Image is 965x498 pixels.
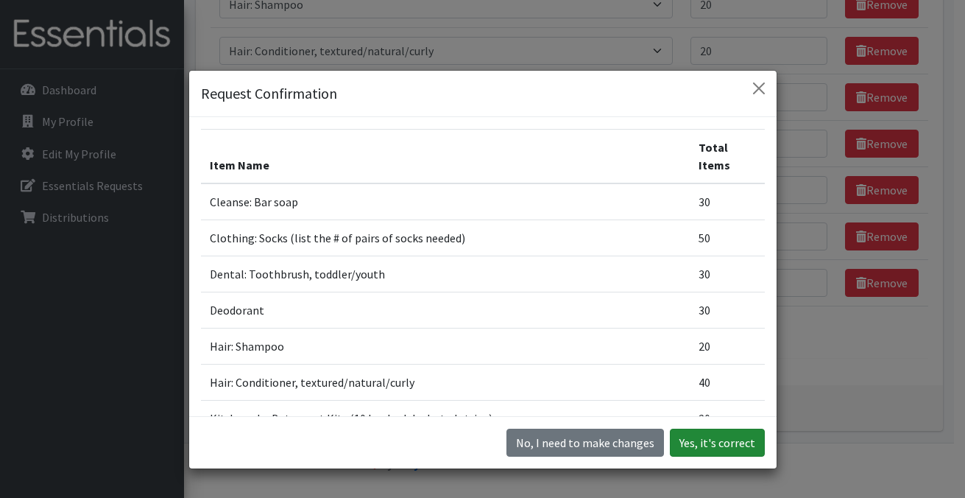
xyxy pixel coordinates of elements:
td: 20 [690,329,764,365]
td: Hair: Shampoo [201,329,690,365]
td: Deodorant [201,292,690,329]
td: Cleanse: Bar soap [201,183,690,220]
td: Hair: Conditioner, textured/natural/curly [201,365,690,401]
th: Item Name [201,130,690,184]
td: 30 [690,183,764,220]
button: Close [747,77,771,100]
h5: Request Confirmation [201,83,337,105]
td: 30 [690,292,764,329]
td: 30 [690,256,764,292]
td: Kit: Laundry Detergent Kits (10 loads, dehydrated strips) [201,401,690,437]
td: Dental: Toothbrush, toddler/youth [201,256,690,292]
th: Total Items [690,130,764,184]
td: 20 [690,401,764,437]
td: 40 [690,365,764,401]
button: Yes, it's correct [670,429,765,457]
td: Clothing: Socks (list the # of pairs of socks needed) [201,220,690,256]
button: No I need to make changes [506,429,664,457]
td: 50 [690,220,764,256]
